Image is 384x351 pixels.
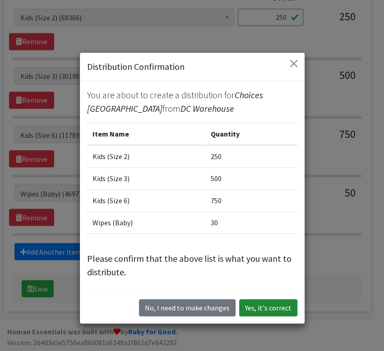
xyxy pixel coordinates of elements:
[205,123,297,145] th: Quantity
[87,145,205,168] td: Kids (Size 2)
[287,56,301,71] button: Close
[87,167,205,189] td: Kids (Size 3)
[87,88,297,115] p: You are about to create a distribution for from
[205,211,297,233] td: 30
[205,167,297,189] td: 500
[87,211,205,233] td: Wipes (Baby)
[87,89,263,114] span: Choices [GEOGRAPHIC_DATA]
[87,60,185,73] h5: Distribution Confirmation
[87,123,205,145] th: Item Name
[180,103,234,114] span: DC Warehouse
[87,189,205,211] td: Kids (Size 6)
[205,145,297,168] td: 250
[205,189,297,211] td: 750
[239,299,297,316] button: Yes, it's correct
[87,252,297,279] p: Please confirm that the above list is what you want to distribute.
[139,299,236,316] button: No I need to make changes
